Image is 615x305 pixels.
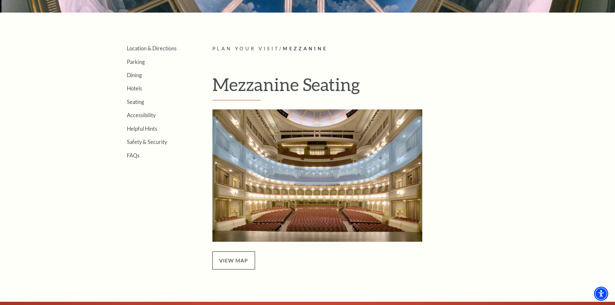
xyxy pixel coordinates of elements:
[127,85,142,91] a: Hotels
[127,152,139,158] a: FAQs
[127,72,142,78] a: Dining
[594,287,608,301] div: Accessibility Menu
[212,45,508,53] p: /
[212,46,280,51] span: Plan Your Visit
[127,45,177,51] a: Location & Directions
[127,112,156,118] a: Accessibility
[212,256,255,264] a: view map - open in a new tab
[127,139,167,145] a: Safety & Security
[212,74,508,100] h1: Mezzanine Seating
[283,46,328,51] span: Mezzanine
[127,126,157,132] a: Helpful Hints
[212,109,422,242] img: Mezzanine Seating
[127,59,145,65] a: Parking
[127,99,144,105] a: Seating
[212,251,255,269] span: view map
[212,171,422,178] a: Mezzanine Seating - open in a new tab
